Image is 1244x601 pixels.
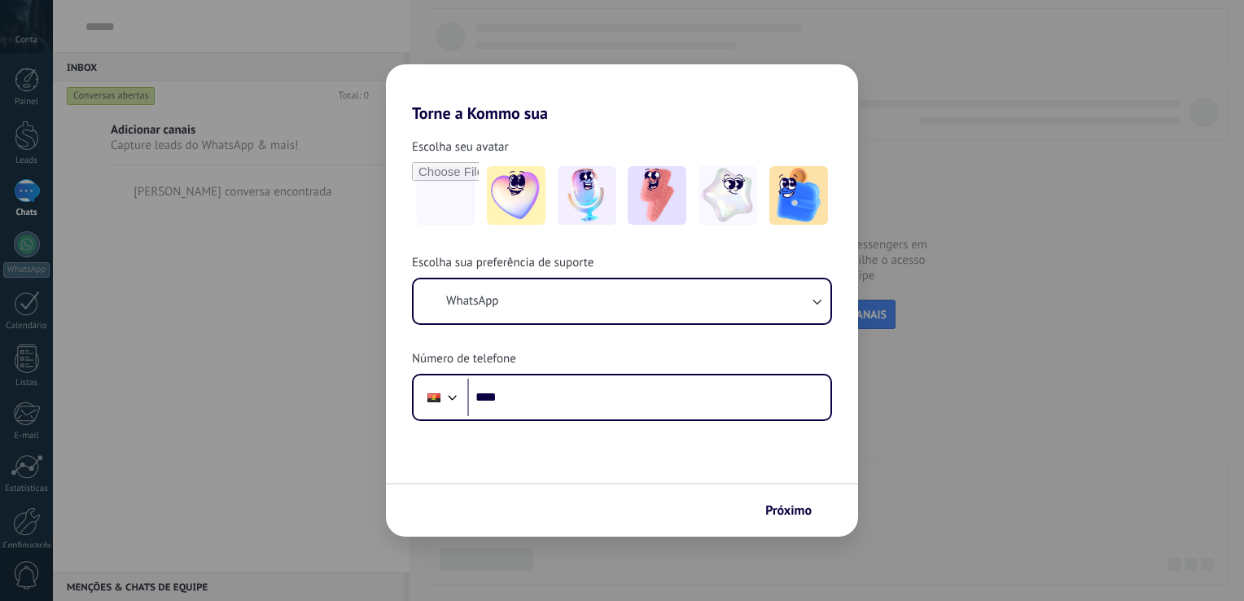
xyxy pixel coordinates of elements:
[446,293,498,309] span: WhatsApp
[769,166,828,225] img: -5.jpeg
[487,166,545,225] img: -1.jpeg
[699,166,757,225] img: -4.jpeg
[758,497,834,524] button: Próximo
[628,166,686,225] img: -3.jpeg
[412,139,509,156] span: Escolha seu avatar
[414,279,830,323] button: WhatsApp
[558,166,616,225] img: -2.jpeg
[765,505,812,516] span: Próximo
[418,380,449,415] div: Angola: + 244
[412,351,516,367] span: Número de telefone
[386,64,858,123] h2: Torne a Kommo sua
[412,255,594,271] span: Escolha sua preferência de suporte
